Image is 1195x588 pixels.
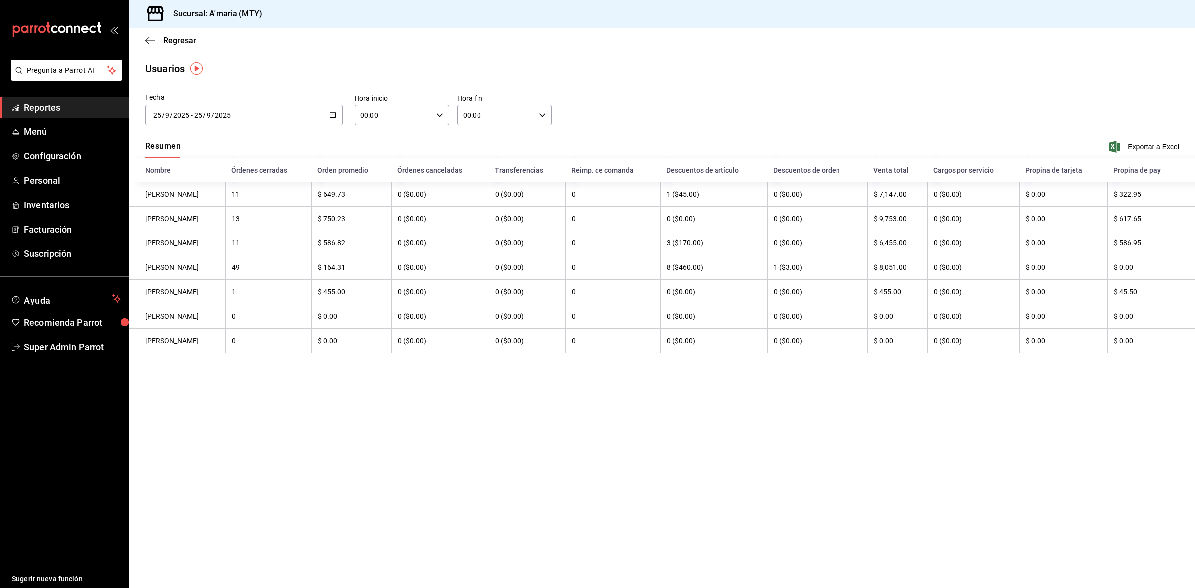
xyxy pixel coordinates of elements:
[165,111,170,119] input: Month
[1107,207,1195,231] th: $ 617.65
[311,158,391,182] th: Orden promedio
[129,207,225,231] th: [PERSON_NAME]
[489,280,565,304] th: 0 ($0.00)
[565,207,660,231] th: 0
[225,329,312,353] th: 0
[145,61,185,76] div: Usuarios
[191,111,193,119] span: -
[194,111,203,119] input: Day
[170,111,173,119] span: /
[660,255,768,280] th: 8 ($460.00)
[1019,255,1107,280] th: $ 0.00
[489,231,565,255] th: 0 ($0.00)
[767,182,867,207] th: 0 ($0.00)
[767,255,867,280] th: 1 ($3.00)
[767,329,867,353] th: 0 ($0.00)
[129,280,225,304] th: [PERSON_NAME]
[24,293,108,305] span: Ayuda
[7,72,122,83] a: Pregunta a Parrot AI
[211,111,214,119] span: /
[311,207,391,231] th: $ 750.23
[162,111,165,119] span: /
[1107,304,1195,329] th: $ 0.00
[145,141,181,158] button: Resumen
[565,329,660,353] th: 0
[163,36,196,45] span: Regresar
[12,574,121,584] span: Sugerir nueva función
[24,101,121,114] span: Reportes
[391,304,488,329] th: 0 ($0.00)
[11,60,122,81] button: Pregunta a Parrot AI
[24,174,121,187] span: Personal
[867,182,928,207] th: $ 7,147.00
[1107,231,1195,255] th: $ 586.95
[24,340,121,353] span: Super Admin Parrot
[1019,207,1107,231] th: $ 0.00
[1107,280,1195,304] th: $ 45.50
[24,316,121,329] span: Recomienda Parrot
[391,158,488,182] th: Órdenes canceladas
[391,329,488,353] th: 0 ($0.00)
[311,255,391,280] th: $ 164.31
[225,255,312,280] th: 49
[457,95,552,102] label: Hora fin
[24,125,121,138] span: Menú
[129,182,225,207] th: [PERSON_NAME]
[129,158,225,182] th: Nombre
[311,304,391,329] th: $ 0.00
[1019,182,1107,207] th: $ 0.00
[660,231,768,255] th: 3 ($170.00)
[129,329,225,353] th: [PERSON_NAME]
[867,280,928,304] th: $ 455.00
[867,255,928,280] th: $ 8,051.00
[129,255,225,280] th: [PERSON_NAME]
[489,158,565,182] th: Transferencias
[311,280,391,304] th: $ 455.00
[927,182,1019,207] th: 0 ($0.00)
[767,231,867,255] th: 0 ($0.00)
[355,95,449,102] label: Hora inicio
[225,231,312,255] th: 11
[927,207,1019,231] th: 0 ($0.00)
[225,182,312,207] th: 11
[660,182,768,207] th: 1 ($45.00)
[867,207,928,231] th: $ 9,753.00
[660,207,768,231] th: 0 ($0.00)
[27,65,107,76] span: Pregunta a Parrot AI
[565,280,660,304] th: 0
[391,207,488,231] th: 0 ($0.00)
[927,304,1019,329] th: 0 ($0.00)
[190,62,203,75] img: Tooltip marker
[565,255,660,280] th: 0
[927,231,1019,255] th: 0 ($0.00)
[1019,231,1107,255] th: $ 0.00
[311,182,391,207] th: $ 649.73
[1107,255,1195,280] th: $ 0.00
[173,111,190,119] input: Year
[1019,280,1107,304] th: $ 0.00
[927,280,1019,304] th: 0 ($0.00)
[129,231,225,255] th: [PERSON_NAME]
[1111,141,1179,153] button: Exportar a Excel
[867,304,928,329] th: $ 0.00
[1019,329,1107,353] th: $ 0.00
[489,329,565,353] th: 0 ($0.00)
[927,158,1019,182] th: Cargos por servicio
[927,255,1019,280] th: 0 ($0.00)
[1019,158,1107,182] th: Propina de tarjeta
[24,198,121,212] span: Inventarios
[145,141,181,158] div: navigation tabs
[1107,182,1195,207] th: $ 322.95
[489,255,565,280] th: 0 ($0.00)
[660,280,768,304] th: 0 ($0.00)
[206,111,211,119] input: Month
[145,92,343,103] div: Fecha
[1107,158,1195,182] th: Propina de pay
[767,304,867,329] th: 0 ($0.00)
[203,111,206,119] span: /
[391,255,488,280] th: 0 ($0.00)
[129,304,225,329] th: [PERSON_NAME]
[660,304,768,329] th: 0 ($0.00)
